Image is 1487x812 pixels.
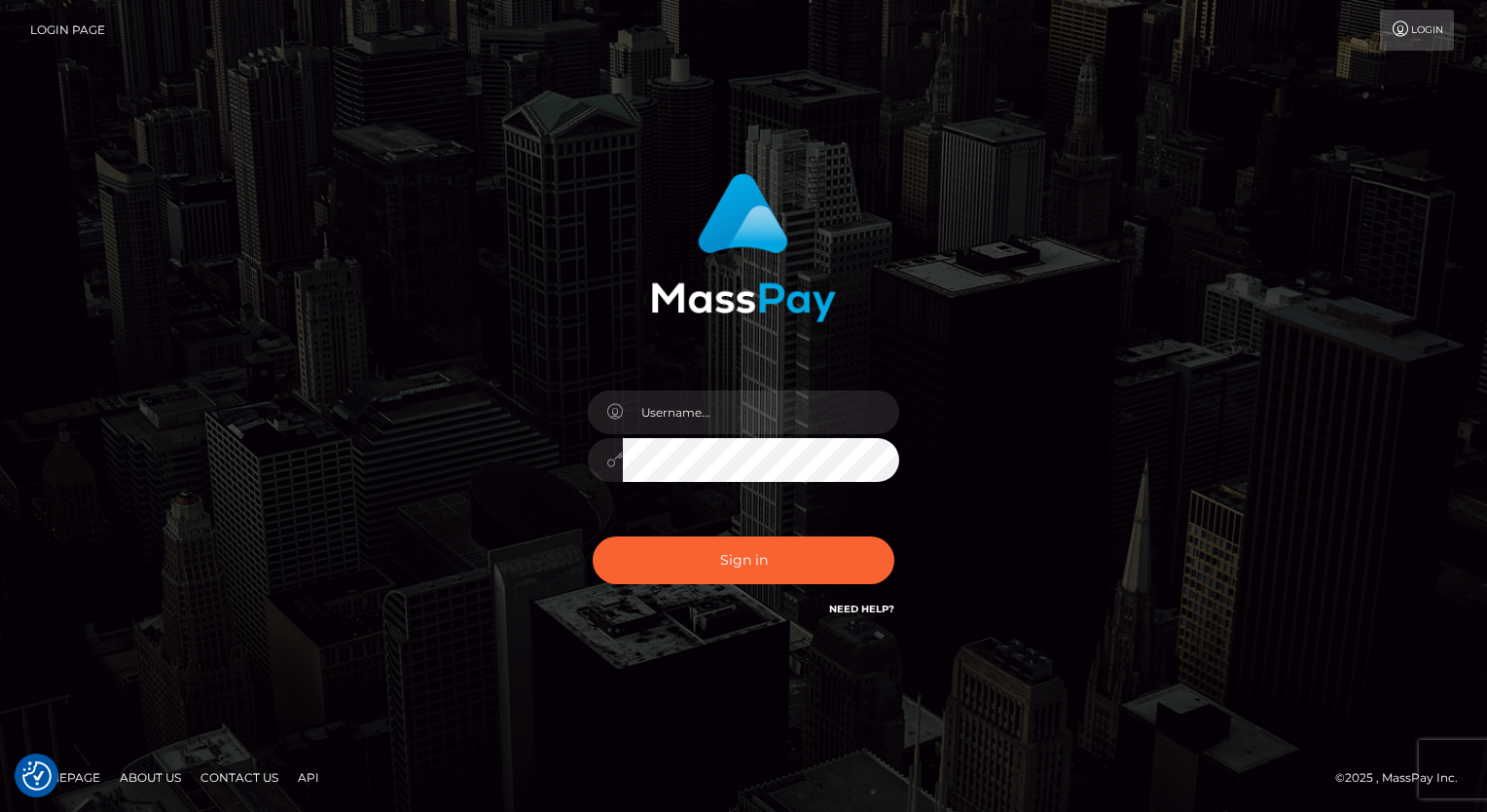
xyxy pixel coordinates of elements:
img: MassPay Login [651,173,836,322]
div: © 2025 , MassPay Inc. [1335,767,1472,789]
button: Sign in [593,536,894,584]
button: Consent Preferences [22,761,52,791]
a: Contact Us [193,762,286,793]
img: Revisit consent button [22,761,52,791]
a: Login Page [30,10,105,51]
a: API [290,762,327,793]
a: Login [1380,10,1454,51]
input: Username... [623,390,899,434]
a: About Us [112,762,189,793]
a: Need Help? [829,603,894,615]
a: Homepage [21,762,108,793]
